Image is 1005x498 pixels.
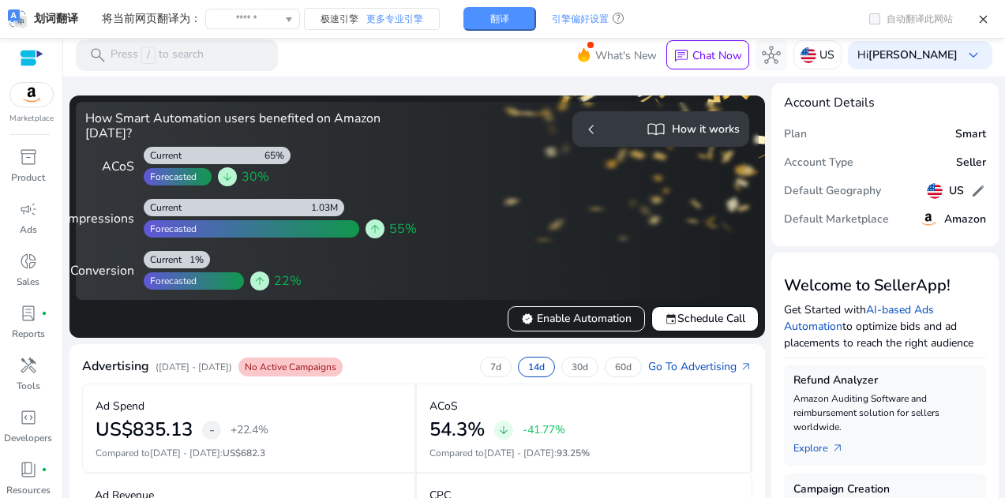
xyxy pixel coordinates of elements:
span: 93.25% [557,447,590,459]
p: 30d [572,361,588,373]
span: arrow_outward [740,361,752,373]
p: US [819,41,834,69]
h5: Account Type [784,156,853,170]
b: [PERSON_NAME] [868,47,958,62]
h2: 54.3% [429,418,485,441]
span: US$682.3 [223,447,265,459]
span: search [88,46,107,65]
div: ACoS [85,157,134,176]
span: arrow_downward [497,424,510,436]
p: 60d [615,361,632,373]
span: book_4 [19,460,38,479]
a: Go To Advertisingarrow_outward [648,358,752,375]
span: verified [521,313,534,325]
span: No Active Campaigns [245,361,336,373]
button: eventSchedule Call [651,306,759,331]
p: Hi [857,50,958,61]
span: donut_small [19,252,38,271]
img: us.svg [927,183,943,199]
h5: Refund Analyzer [793,374,977,388]
div: Forecasted [144,170,197,183]
span: chat [673,48,689,64]
span: 22% [274,271,302,290]
h5: How it works [672,123,740,137]
button: hub [756,39,787,71]
p: Ads [20,223,37,237]
p: Reports [12,327,45,341]
span: [DATE] - [DATE] [484,447,554,459]
h5: Seller [956,156,986,170]
span: inventory_2 [19,148,38,167]
span: arrow_downward [221,170,234,183]
span: 30% [242,167,269,186]
p: Tools [17,379,40,393]
p: Product [11,170,45,185]
h5: Default Geography [784,185,881,198]
span: hub [762,46,781,65]
div: 1% [189,253,210,266]
p: Get Started with to optimize bids and ad placements to reach the right audience [784,301,986,351]
div: Current [144,149,182,162]
span: handyman [19,356,38,375]
span: import_contacts [647,120,666,139]
div: Forecasted [144,275,197,287]
div: Current [144,253,182,266]
span: / [141,47,156,64]
h5: Default Marketplace [784,213,889,227]
span: event [665,313,677,325]
h4: Account Details [784,95,986,110]
p: Amazon Auditing Software and reimbursement solution for sellers worldwide. [793,391,977,434]
a: AI-based Ads Automation [784,302,934,334]
p: Ad Spend [96,398,144,414]
span: 55% [389,219,417,238]
p: Marketplace [9,113,54,125]
span: code_blocks [19,408,38,427]
button: chatChat Now [666,40,749,70]
p: ([DATE] - [DATE]) [156,360,232,374]
img: us.svg [801,47,816,63]
span: arrow_outward [831,442,844,455]
div: 65% [264,149,291,162]
button: verifiedEnable Automation [508,306,645,331]
h5: Campaign Creation [793,483,977,496]
div: 1.03M [311,201,344,214]
span: arrow_upward [369,223,381,235]
a: Explorearrow_outward [793,434,857,456]
p: 7d [490,361,501,373]
p: Developers [4,431,52,445]
h5: Amazon [944,213,986,227]
h2: US$835.13 [96,418,193,441]
div: Impressions [85,209,134,228]
h5: Plan [784,128,807,141]
h5: US [949,185,964,198]
p: ACoS [429,398,458,414]
div: Forecasted [144,223,197,235]
span: chevron_left [582,120,601,139]
img: amazon.svg [919,210,938,229]
div: Current [144,201,182,214]
p: Compared to : [96,446,402,460]
span: [DATE] - [DATE] [150,447,220,459]
h3: Welcome to SellerApp! [784,276,986,295]
p: 14d [528,361,545,373]
div: Conversion [85,261,134,280]
span: fiber_manual_record [41,310,47,316]
p: Resources [6,483,51,497]
span: lab_profile [19,304,38,323]
p: +22.4% [231,421,268,438]
h5: Smart [955,128,986,141]
h4: How Smart Automation users benefited on Amazon [DATE]? [85,111,411,141]
h4: Advertising [82,359,149,374]
p: Compared to : [429,446,737,460]
span: What's New [595,42,657,69]
span: fiber_manual_record [41,466,47,473]
p: -41.77% [523,421,565,438]
span: campaign [19,200,38,219]
p: Chat Now [692,48,742,63]
p: Press to search [111,47,204,64]
span: keyboard_arrow_down [964,46,983,65]
span: - [209,421,215,440]
span: Schedule Call [665,310,745,327]
img: amazon.svg [10,83,53,107]
p: Sales [17,275,39,289]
